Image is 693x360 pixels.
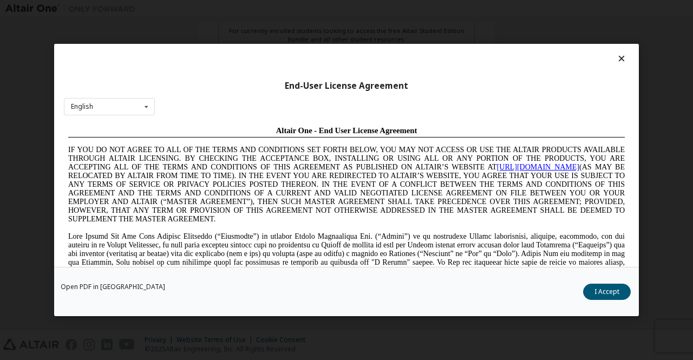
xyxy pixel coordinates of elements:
[4,24,561,101] span: IF YOU DO NOT AGREE TO ALL OF THE TERMS AND CONDITIONS SET FORTH BELOW, YOU MAY NOT ACCESS OR USE...
[212,4,354,13] span: Altair One - End User License Agreement
[583,284,631,300] button: I Accept
[433,41,515,49] a: [URL][DOMAIN_NAME]
[4,110,561,188] span: Lore Ipsumd Sit Ame Cons Adipisc Elitseddo (“Eiusmodte”) in utlabor Etdolo Magnaaliqua Eni. (“Adm...
[71,103,93,110] div: English
[61,284,165,290] a: Open PDF in [GEOGRAPHIC_DATA]
[64,81,629,91] div: End-User License Agreement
